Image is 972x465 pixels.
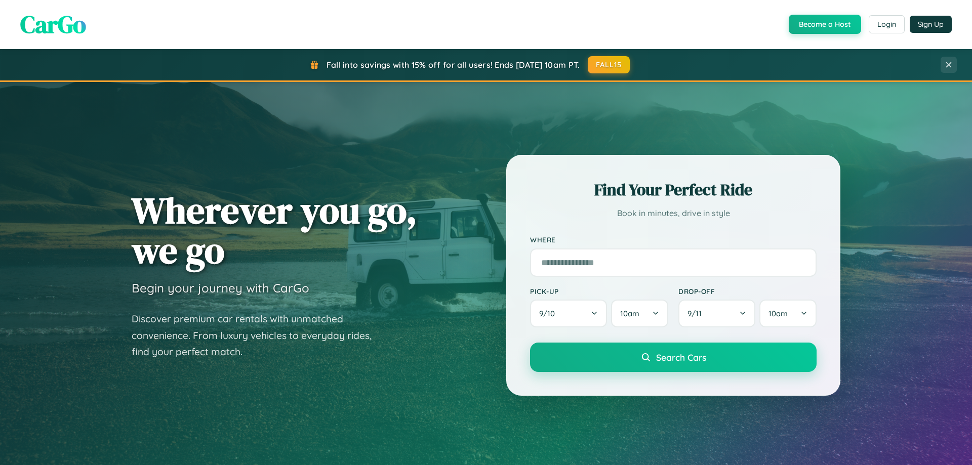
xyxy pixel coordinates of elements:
[869,15,905,33] button: Login
[611,300,668,327] button: 10am
[789,15,861,34] button: Become a Host
[530,179,817,201] h2: Find Your Perfect Ride
[656,352,706,363] span: Search Cars
[768,309,788,318] span: 10am
[588,56,630,73] button: FALL15
[20,8,86,41] span: CarGo
[530,343,817,372] button: Search Cars
[678,287,817,295] label: Drop-off
[530,236,817,244] label: Where
[687,309,707,318] span: 9 / 11
[530,287,668,295] label: Pick-up
[327,60,580,70] span: Fall into savings with 15% off for all users! Ends [DATE] 10am PT.
[678,300,755,327] button: 9/11
[530,300,607,327] button: 9/10
[132,311,385,360] p: Discover premium car rentals with unmatched convenience. From luxury vehicles to everyday rides, ...
[132,190,417,270] h1: Wherever you go, we go
[132,280,309,295] h3: Begin your journey with CarGo
[620,309,639,318] span: 10am
[910,16,952,33] button: Sign Up
[530,206,817,221] p: Book in minutes, drive in style
[759,300,817,327] button: 10am
[539,309,560,318] span: 9 / 10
